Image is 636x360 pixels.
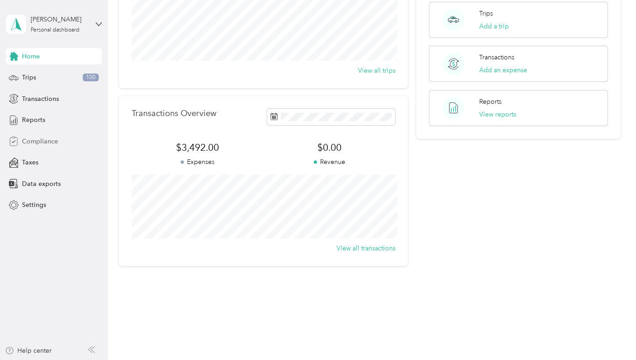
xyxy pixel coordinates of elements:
[132,109,216,118] p: Transactions Overview
[83,74,99,82] span: 100
[22,158,38,167] span: Taxes
[31,27,80,33] div: Personal dashboard
[479,21,508,31] button: Add a trip
[22,137,58,146] span: Compliance
[22,52,40,61] span: Home
[132,141,263,154] span: $3,492.00
[479,110,516,119] button: View reports
[5,346,52,355] button: Help center
[479,53,514,62] p: Transactions
[263,157,395,167] p: Revenue
[479,9,492,18] p: Trips
[22,179,61,189] span: Data exports
[479,65,527,75] button: Add an expense
[22,94,59,104] span: Transactions
[22,73,36,82] span: Trips
[22,115,45,125] span: Reports
[336,244,395,253] button: View all transactions
[585,309,636,360] iframe: Everlance-gr Chat Button Frame
[31,15,88,24] div: [PERSON_NAME]
[132,157,263,167] p: Expenses
[22,200,46,210] span: Settings
[263,141,395,154] span: $0.00
[479,97,501,106] p: Reports
[358,66,395,75] button: View all trips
